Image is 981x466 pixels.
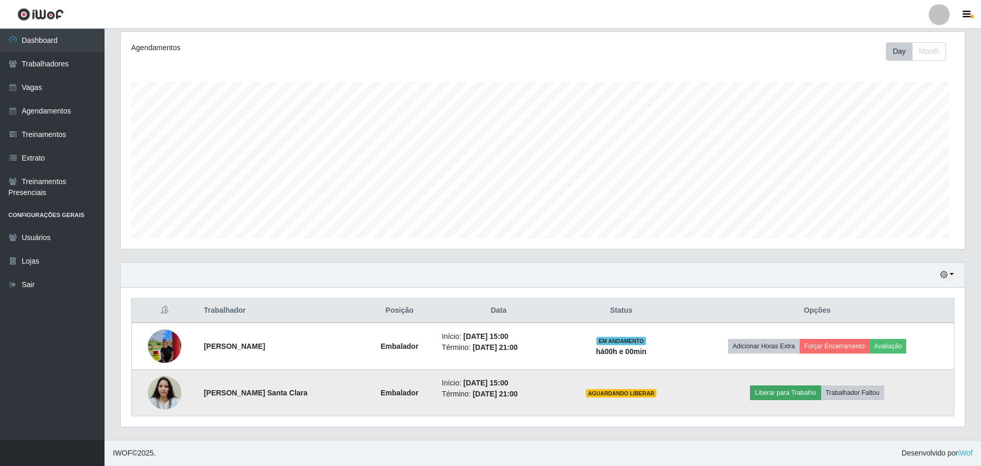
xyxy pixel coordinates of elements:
[958,449,973,457] a: iWof
[442,331,556,342] li: Início:
[148,363,181,423] img: 1751373903454.jpeg
[800,339,870,354] button: Forçar Encerramento
[886,42,946,61] div: First group
[728,339,800,354] button: Adicionar Horas Extra
[912,42,946,61] button: Month
[472,390,517,398] time: [DATE] 21:00
[902,448,973,459] span: Desenvolvido por
[886,42,913,61] button: Day
[886,42,954,61] div: Toolbar with button groups
[17,8,64,21] img: CoreUI Logo
[198,299,364,323] th: Trabalhador
[821,385,884,400] button: Trabalhador Faltou
[464,332,509,340] time: [DATE] 15:00
[472,343,517,351] time: [DATE] 21:00
[870,339,907,354] button: Avaliação
[680,299,954,323] th: Opções
[435,299,562,323] th: Data
[113,448,156,459] span: © 2025 .
[131,42,465,53] div: Agendamentos
[204,389,307,397] strong: [PERSON_NAME] Santa Clara
[596,347,647,356] strong: há 00 h e 00 min
[113,449,132,457] span: IWOF
[364,299,436,323] th: Posição
[380,389,418,397] strong: Embalador
[148,324,181,369] img: 1751250700019.jpeg
[442,378,556,389] li: Início:
[586,389,656,397] span: AGUARDANDO LIBERAR
[442,389,556,400] li: Término:
[750,385,821,400] button: Liberar para Trabalho
[596,337,646,345] span: EM ANDAMENTO
[464,379,509,387] time: [DATE] 15:00
[380,342,418,350] strong: Embalador
[442,342,556,353] li: Término:
[204,342,265,350] strong: [PERSON_NAME]
[562,299,680,323] th: Status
